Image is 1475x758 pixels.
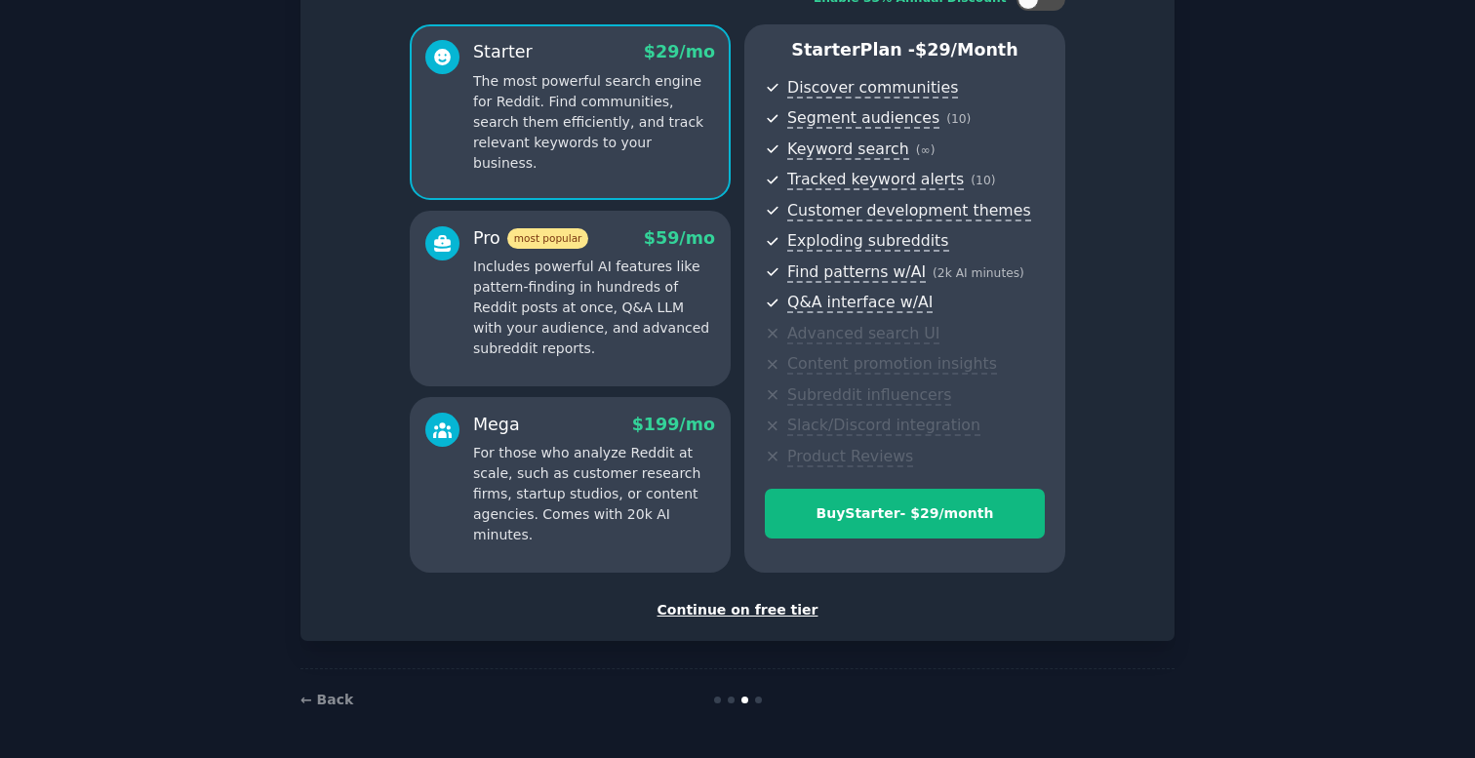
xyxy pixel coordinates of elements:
p: Starter Plan - [765,38,1045,62]
span: Advanced search UI [787,324,939,344]
span: Slack/Discord integration [787,416,980,436]
div: Continue on free tier [321,600,1154,620]
span: ( ∞ ) [916,143,936,157]
span: Keyword search [787,140,909,160]
span: $ 29 /month [915,40,1018,60]
span: $ 59 /mo [644,228,715,248]
span: Segment audiences [787,108,939,129]
p: The most powerful search engine for Reddit. Find communities, search them efficiently, and track ... [473,71,715,174]
button: BuyStarter- $29/month [765,489,1045,539]
span: ( 10 ) [946,112,971,126]
div: Starter [473,40,533,64]
div: Mega [473,413,520,437]
span: Product Reviews [787,447,913,467]
span: $ 29 /mo [644,42,715,61]
span: Q&A interface w/AI [787,293,933,313]
span: $ 199 /mo [632,415,715,434]
span: Tracked keyword alerts [787,170,964,190]
p: For those who analyze Reddit at scale, such as customer research firms, startup studios, or conte... [473,443,715,545]
p: Includes powerful AI features like pattern-finding in hundreds of Reddit posts at once, Q&A LLM w... [473,257,715,359]
span: Customer development themes [787,201,1031,221]
span: Find patterns w/AI [787,262,926,283]
span: Exploding subreddits [787,231,948,252]
span: most popular [507,228,589,249]
span: Subreddit influencers [787,385,951,406]
span: Content promotion insights [787,354,997,375]
div: Pro [473,226,588,251]
div: Buy Starter - $ 29 /month [766,503,1044,524]
span: ( 10 ) [971,174,995,187]
a: ← Back [300,692,353,707]
span: ( 2k AI minutes ) [933,266,1024,280]
span: Discover communities [787,78,958,99]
